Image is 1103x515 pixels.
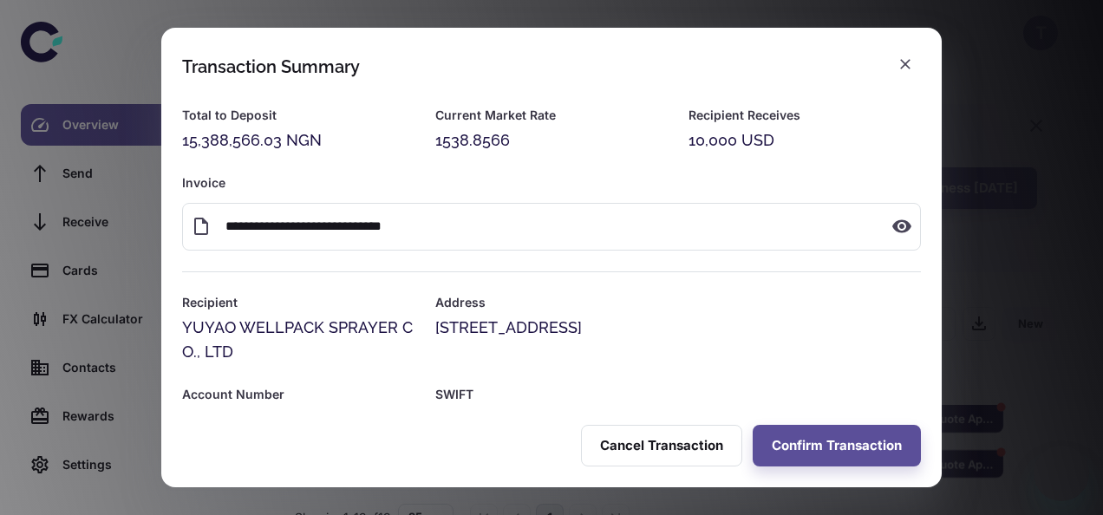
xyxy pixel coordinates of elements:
h6: Address [435,293,921,312]
button: Cancel Transaction [581,425,742,466]
h6: Current Market Rate [435,106,668,125]
iframe: Button to launch messaging window [1034,446,1089,501]
div: 10,000 USD [689,128,921,153]
div: 1538.8566 [435,128,668,153]
div: 15,388,566.03 NGN [182,128,414,153]
div: Transaction Summary [182,56,360,77]
button: Confirm Transaction [753,425,921,466]
h6: Invoice [182,173,921,192]
h6: Total to Deposit [182,106,414,125]
div: YUYAO WELLPACK SPRAYER CO., LTD [182,316,414,364]
h6: Account Number [182,385,414,404]
h6: Recipient Receives [689,106,921,125]
h6: SWIFT [435,385,921,404]
h6: Recipient [182,293,414,312]
div: [STREET_ADDRESS] [435,316,921,340]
